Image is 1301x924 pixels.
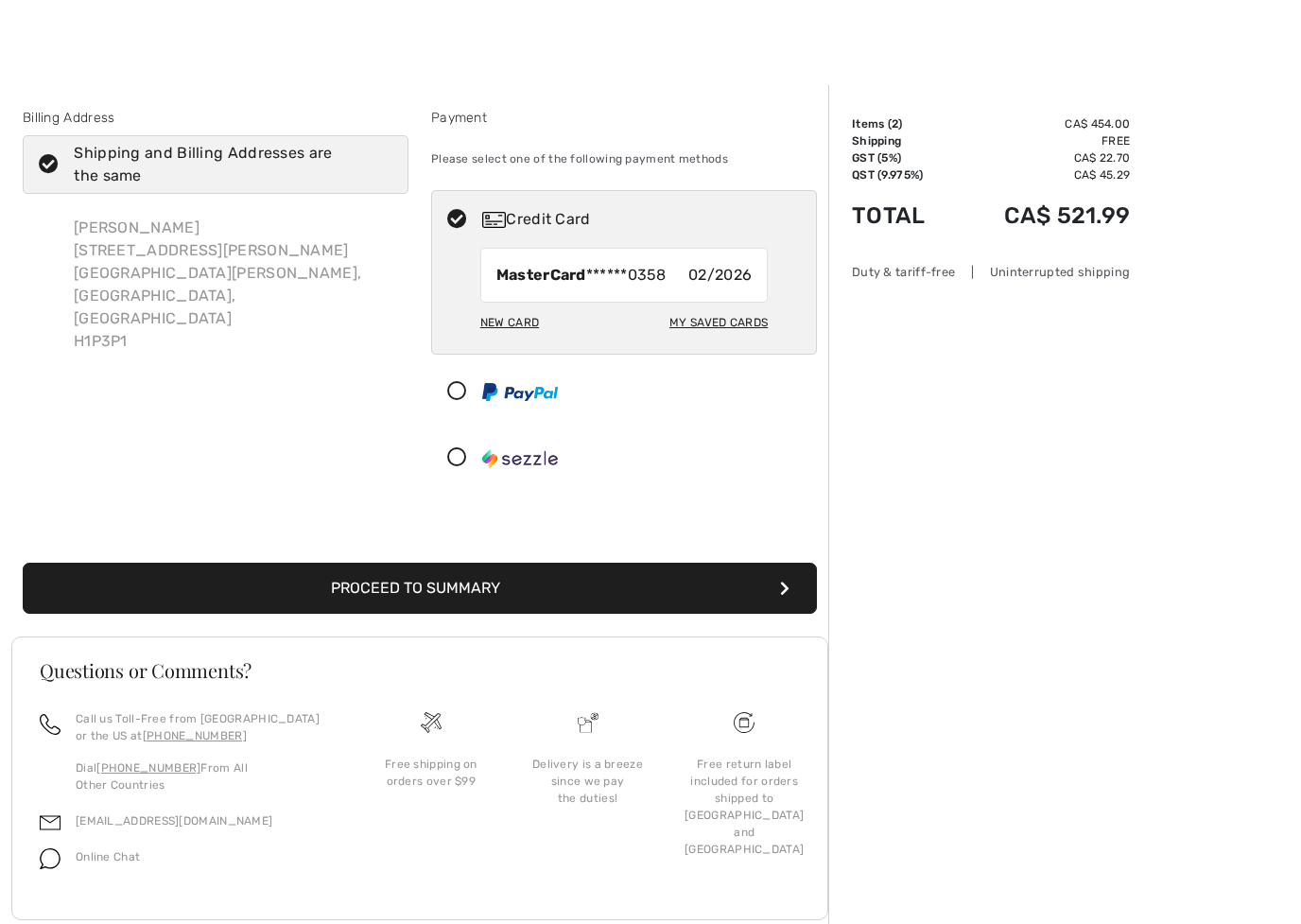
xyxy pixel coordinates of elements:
p: Call us Toll-Free from [GEOGRAPHIC_DATA] or the US at [76,710,330,744]
div: [PERSON_NAME] [STREET_ADDRESS][PERSON_NAME] [GEOGRAPHIC_DATA][PERSON_NAME], [GEOGRAPHIC_DATA], [G... [59,201,408,368]
img: Free shipping on orders over $99 [421,712,442,733]
td: CA$ 521.99 [954,183,1130,248]
img: Sezzle [482,449,558,468]
div: Credit Card [482,208,804,231]
td: Shipping [852,132,954,149]
td: Items ( ) [852,115,954,132]
div: New Card [480,306,539,339]
td: GST (5%) [852,149,954,166]
a: [EMAIL_ADDRESS][DOMAIN_NAME] [76,814,272,828]
div: Delivery is a breeze since we pay the duties! [525,756,651,807]
img: PayPal [482,383,558,401]
strong: MasterCard [496,266,586,284]
div: Duty & tariff-free | Uninterrupted shipping [852,263,1130,281]
h3: Questions or Comments? [40,661,800,680]
div: Payment [431,108,817,128]
img: Delivery is a breeze since we pay the duties! [578,712,598,733]
img: call [40,714,61,735]
div: Billing Address [23,108,408,128]
div: My Saved Cards [669,306,768,339]
div: Shipping and Billing Addresses are the same [74,142,380,187]
td: CA$ 22.70 [954,149,1130,166]
button: Proceed to Summary [23,563,817,614]
td: Total [852,183,954,248]
div: Please select one of the following payment methods [431,135,817,183]
div: Free return label included for orders shipped to [GEOGRAPHIC_DATA] and [GEOGRAPHIC_DATA] [681,756,807,858]
img: Credit Card [482,212,506,228]
img: email [40,812,61,833]
td: Free [954,132,1130,149]
span: 2 [892,117,898,131]
td: CA$ 454.00 [954,115,1130,132]
span: 02/2026 [688,264,752,287]
img: Free shipping on orders over $99 [734,712,755,733]
a: [PHONE_NUMBER] [96,761,200,775]
img: chat [40,848,61,869]
div: Free shipping on orders over $99 [368,756,494,790]
span: Online Chat [76,850,140,863]
p: Dial From All Other Countries [76,759,330,793]
td: CA$ 45.29 [954,166,1130,183]
td: QST (9.975%) [852,166,954,183]
a: [PHONE_NUMBER] [143,729,247,742]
